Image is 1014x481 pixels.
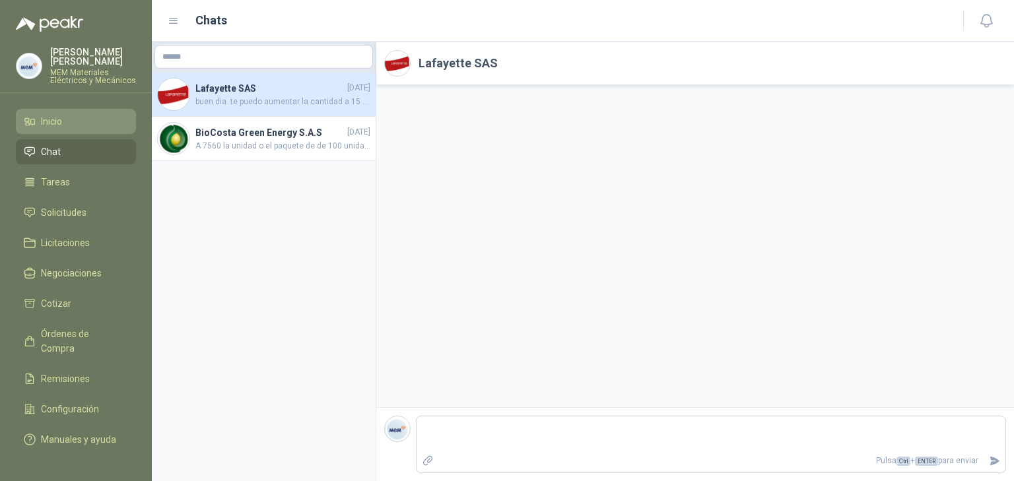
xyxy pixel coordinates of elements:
[16,397,136,422] a: Configuración
[984,449,1005,472] button: Enviar
[41,205,86,220] span: Solicitudes
[419,54,498,73] h2: Lafayette SAS
[41,296,71,311] span: Cotizar
[158,123,189,154] img: Company Logo
[41,402,99,416] span: Configuración
[41,236,90,250] span: Licitaciones
[50,69,136,84] p: MEM Materiales Eléctricos y Mecánicos
[385,51,410,76] img: Company Logo
[195,140,370,152] span: A 7560 la unidad o el paquete de de 100 unidades?
[16,366,136,391] a: Remisiones
[16,16,83,32] img: Logo peakr
[16,427,136,452] a: Manuales y ayuda
[41,114,62,129] span: Inicio
[41,371,90,386] span: Remisiones
[347,126,370,139] span: [DATE]
[16,321,136,361] a: Órdenes de Compra
[50,48,136,66] p: [PERSON_NAME] [PERSON_NAME]
[158,79,189,110] img: Company Logo
[16,291,136,316] a: Cotizar
[16,109,136,134] a: Inicio
[152,117,376,161] a: Company LogoBioCosta Green Energy S.A.S[DATE]A 7560 la unidad o el paquete de de 100 unidades?
[195,11,227,30] h1: Chats
[41,432,116,447] span: Manuales y ayuda
[896,457,910,466] span: Ctrl
[915,457,938,466] span: ENTER
[195,81,345,96] h4: Lafayette SAS
[41,327,123,356] span: Órdenes de Compra
[347,82,370,94] span: [DATE]
[439,449,984,472] p: Pulsa + para enviar
[16,200,136,225] a: Solicitudes
[152,73,376,117] a: Company LogoLafayette SAS[DATE]buen dia. te puedo aumentar la cantidad a 15 unidades
[195,96,370,108] span: buen dia. te puedo aumentar la cantidad a 15 unidades
[41,266,102,280] span: Negociaciones
[41,144,61,159] span: Chat
[41,175,70,189] span: Tareas
[16,230,136,255] a: Licitaciones
[16,139,136,164] a: Chat
[417,449,439,472] label: Adjuntar archivos
[385,416,410,441] img: Company Logo
[16,170,136,195] a: Tareas
[16,261,136,286] a: Negociaciones
[17,53,42,79] img: Company Logo
[195,125,345,140] h4: BioCosta Green Energy S.A.S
